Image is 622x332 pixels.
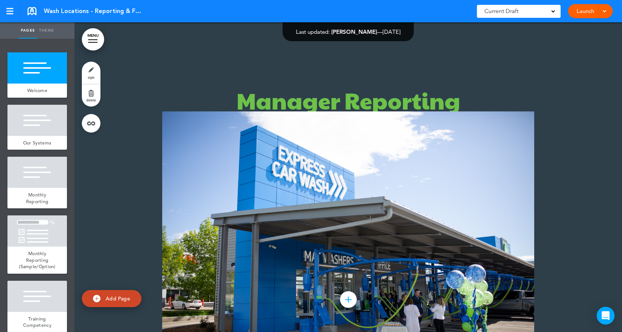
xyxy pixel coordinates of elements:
[296,29,401,35] div: —
[7,247,67,274] a: Monthly Reporting (Sample/Option)
[37,22,56,39] a: Theme
[86,98,96,102] span: delete
[82,28,104,51] a: MENU
[106,295,130,302] span: Add Page
[88,75,94,79] span: style
[237,85,460,116] span: Manager Reporting
[23,316,51,329] span: Training Competency
[331,28,377,35] span: [PERSON_NAME]
[82,84,100,107] a: delete
[19,250,55,270] span: Monthly Reporting (Sample/Option)
[296,28,330,35] span: Last updated:
[597,307,615,325] div: Open Intercom Messenger
[574,4,597,18] a: Launch
[7,136,67,150] a: Our Systems
[7,84,67,98] a: Welcome
[383,28,401,35] span: [DATE]
[93,295,100,302] img: add.svg
[7,188,67,208] a: Monthly Reporting
[26,192,49,205] span: Monthly Reporting
[23,140,51,146] span: Our Systems
[82,290,141,307] a: Add Page
[19,22,37,39] a: Pages
[82,62,100,84] a: style
[27,87,47,94] span: Welcome
[484,6,519,16] span: Current Draft
[44,7,144,15] span: Wash Locations - Reporting & Forms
